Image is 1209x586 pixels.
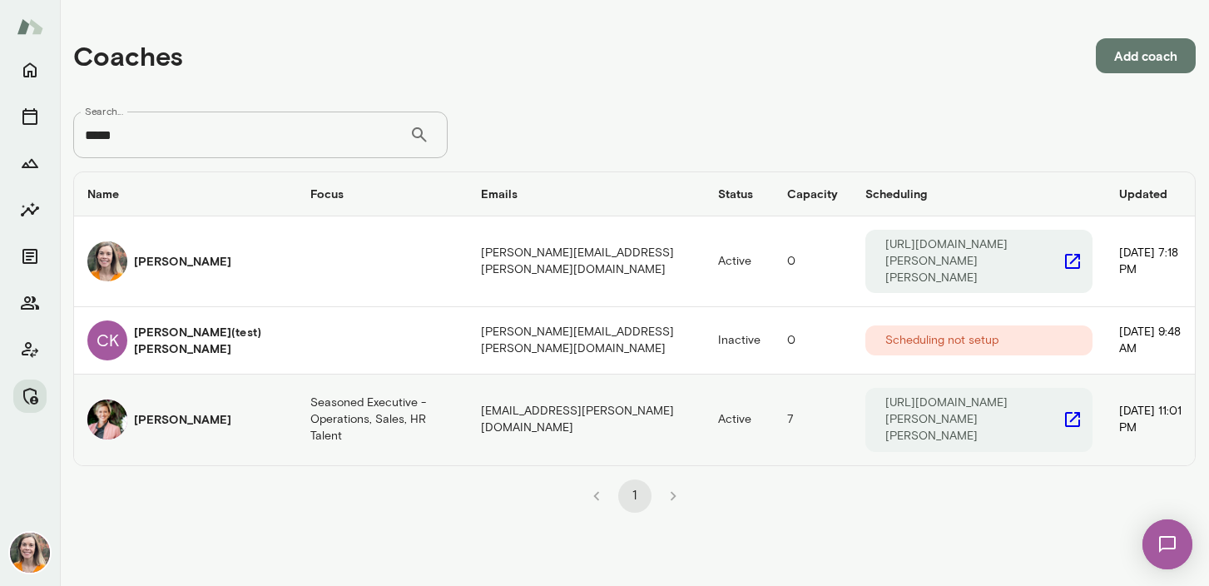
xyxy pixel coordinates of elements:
[1106,216,1195,307] td: [DATE] 7:18 PM
[13,146,47,180] button: Growth Plan
[787,186,839,202] h6: Capacity
[73,466,1196,513] div: pagination
[865,186,1093,202] h6: Scheduling
[1106,375,1195,464] td: [DATE] 11:01 PM
[13,193,47,226] button: Insights
[13,333,47,366] button: Client app
[1096,38,1196,73] button: Add coach
[705,216,774,307] td: Active
[577,479,692,513] nav: pagination navigation
[774,375,852,464] td: 7
[1119,186,1182,202] h6: Updated
[87,241,127,281] img: Carrie Kelly
[13,286,47,320] button: Members
[718,186,761,202] h6: Status
[73,40,183,72] h4: Coaches
[13,240,47,273] button: Documents
[618,479,652,513] button: page 1
[481,186,691,202] h6: Emails
[13,380,47,413] button: Manage
[10,533,50,573] img: Carrie Kelly
[134,324,284,357] h6: [PERSON_NAME](test) [PERSON_NAME]
[885,395,1063,444] p: [URL][DOMAIN_NAME][PERSON_NAME][PERSON_NAME]
[885,236,1063,286] p: [URL][DOMAIN_NAME][PERSON_NAME][PERSON_NAME]
[774,216,852,307] td: 0
[774,307,852,375] td: 0
[1106,307,1195,375] td: [DATE] 9:48 AM
[705,375,774,464] td: Active
[87,186,284,202] h6: Name
[468,307,705,375] td: [PERSON_NAME][EMAIL_ADDRESS][PERSON_NAME][DOMAIN_NAME]
[885,332,998,349] p: Scheduling not setup
[705,307,774,375] td: Inactive
[468,216,705,307] td: [PERSON_NAME][EMAIL_ADDRESS][PERSON_NAME][DOMAIN_NAME]
[134,411,231,428] h6: [PERSON_NAME]
[134,253,231,270] h6: [PERSON_NAME]
[87,320,127,360] div: CK
[87,400,127,439] img: Kelly K. Oliver
[85,104,123,118] label: Search...
[310,186,454,202] h6: Focus
[17,11,43,42] img: Mento
[74,172,1195,464] table: coaches table
[468,375,705,464] td: [EMAIL_ADDRESS][PERSON_NAME][DOMAIN_NAME]
[13,100,47,133] button: Sessions
[297,375,468,464] td: Seasoned Executive - Operations, Sales, HR Talent
[13,53,47,87] button: Home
